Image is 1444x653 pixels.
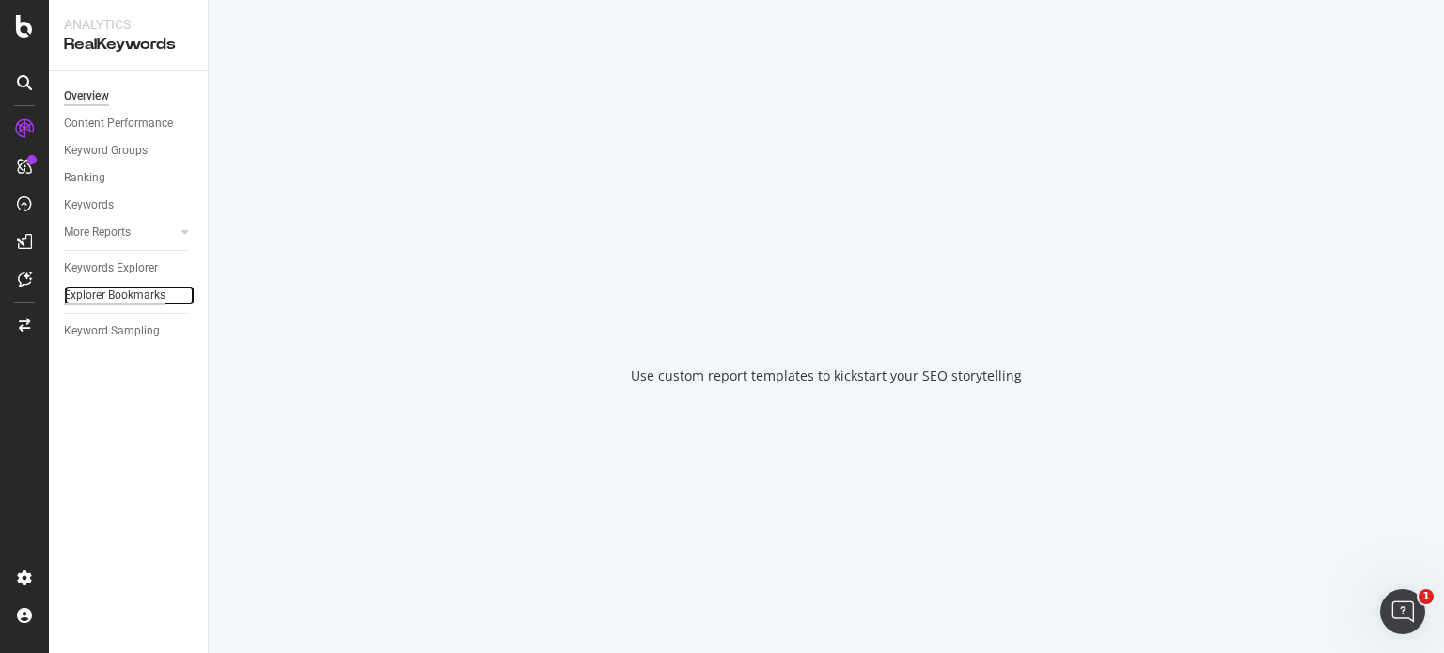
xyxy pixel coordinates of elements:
[64,321,195,341] a: Keyword Sampling
[64,286,195,305] a: Explorer Bookmarks
[64,321,160,341] div: Keyword Sampling
[1380,589,1425,634] iframe: Intercom live chat
[64,86,109,106] div: Overview
[64,223,131,242] div: More Reports
[1419,589,1434,604] span: 1
[759,269,894,336] div: animation
[64,168,195,188] a: Ranking
[64,86,195,106] a: Overview
[64,114,195,133] a: Content Performance
[64,34,193,55] div: RealKeywords
[64,223,176,242] a: More Reports
[64,141,148,161] div: Keyword Groups
[64,286,165,305] div: Explorer Bookmarks
[631,366,1022,385] div: Use custom report templates to kickstart your SEO storytelling
[64,195,195,215] a: Keywords
[64,114,173,133] div: Content Performance
[64,15,193,34] div: Analytics
[64,168,105,188] div: Ranking
[64,195,114,215] div: Keywords
[64,258,195,278] a: Keywords Explorer
[64,141,195,161] a: Keyword Groups
[64,258,158,278] div: Keywords Explorer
